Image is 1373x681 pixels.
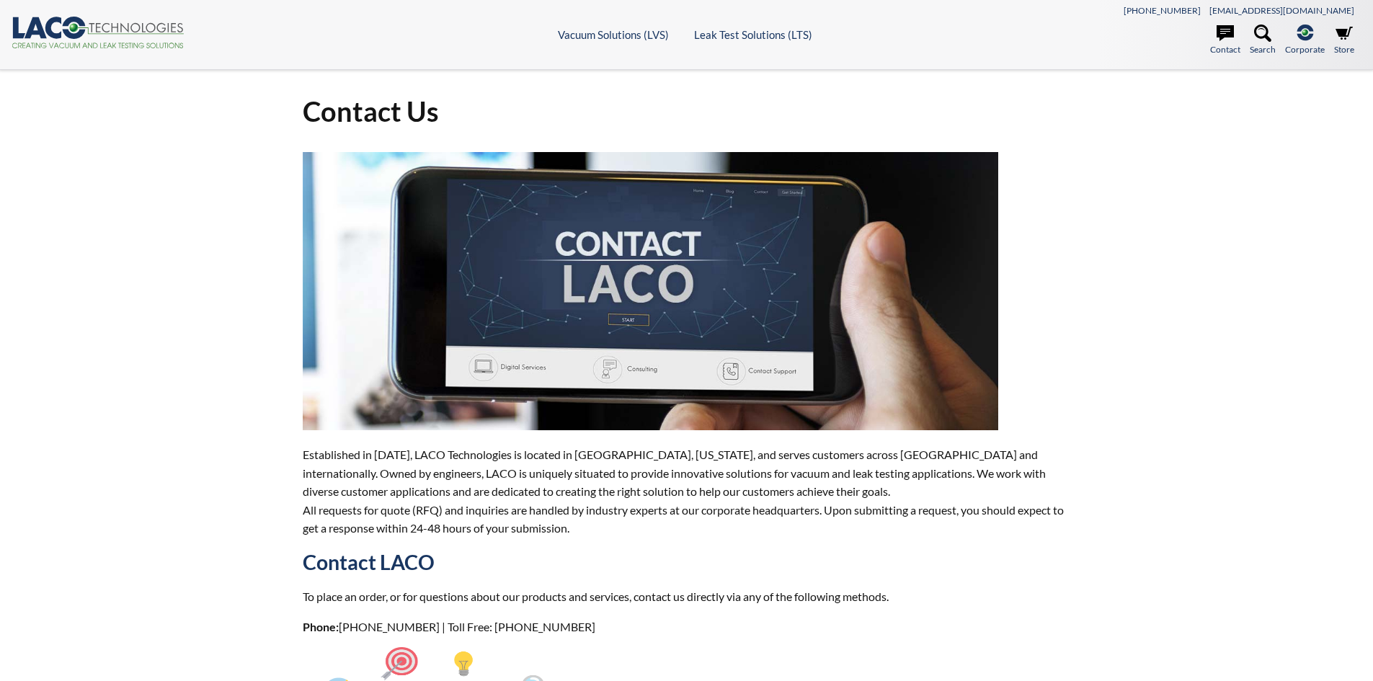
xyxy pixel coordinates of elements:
span: Corporate [1285,43,1325,56]
a: Search [1250,25,1276,56]
a: Contact [1210,25,1240,56]
h1: Contact Us [303,94,1071,129]
a: Vacuum Solutions (LVS) [558,28,669,41]
strong: Contact LACO [303,550,435,574]
a: Leak Test Solutions (LTS) [694,28,812,41]
strong: Phone: [303,620,339,633]
img: ContactUs.jpg [303,152,998,430]
a: [EMAIL_ADDRESS][DOMAIN_NAME] [1209,5,1354,16]
p: [PHONE_NUMBER] | Toll Free: [PHONE_NUMBER] [303,618,1071,636]
p: To place an order, or for questions about our products and services, contact us directly via any ... [303,587,1071,606]
a: Store [1334,25,1354,56]
a: [PHONE_NUMBER] [1124,5,1201,16]
p: Established in [DATE], LACO Technologies is located in [GEOGRAPHIC_DATA], [US_STATE], and serves ... [303,445,1071,538]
